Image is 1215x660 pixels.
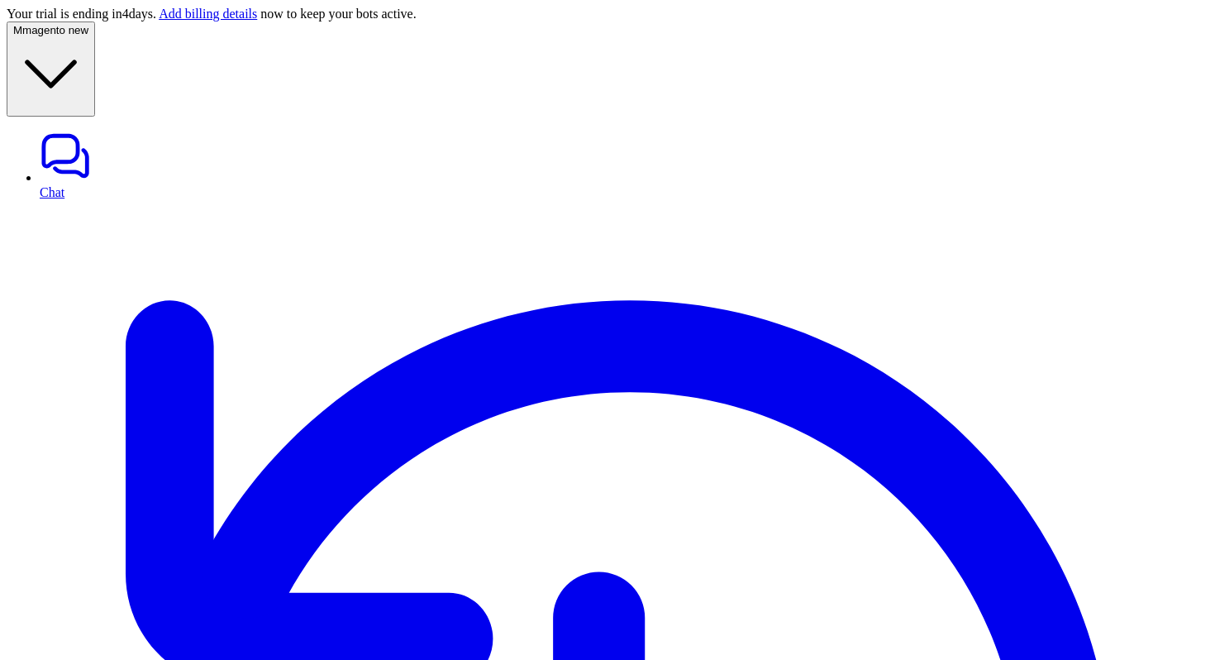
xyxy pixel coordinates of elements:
[40,130,1208,199] a: Chat
[7,22,95,117] button: Mmagento new
[22,24,88,36] span: magento new
[7,7,1208,22] div: Your trial is ending in 4 days. now to keep your bots active.
[13,24,22,36] span: M
[159,7,257,21] a: Add billing details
